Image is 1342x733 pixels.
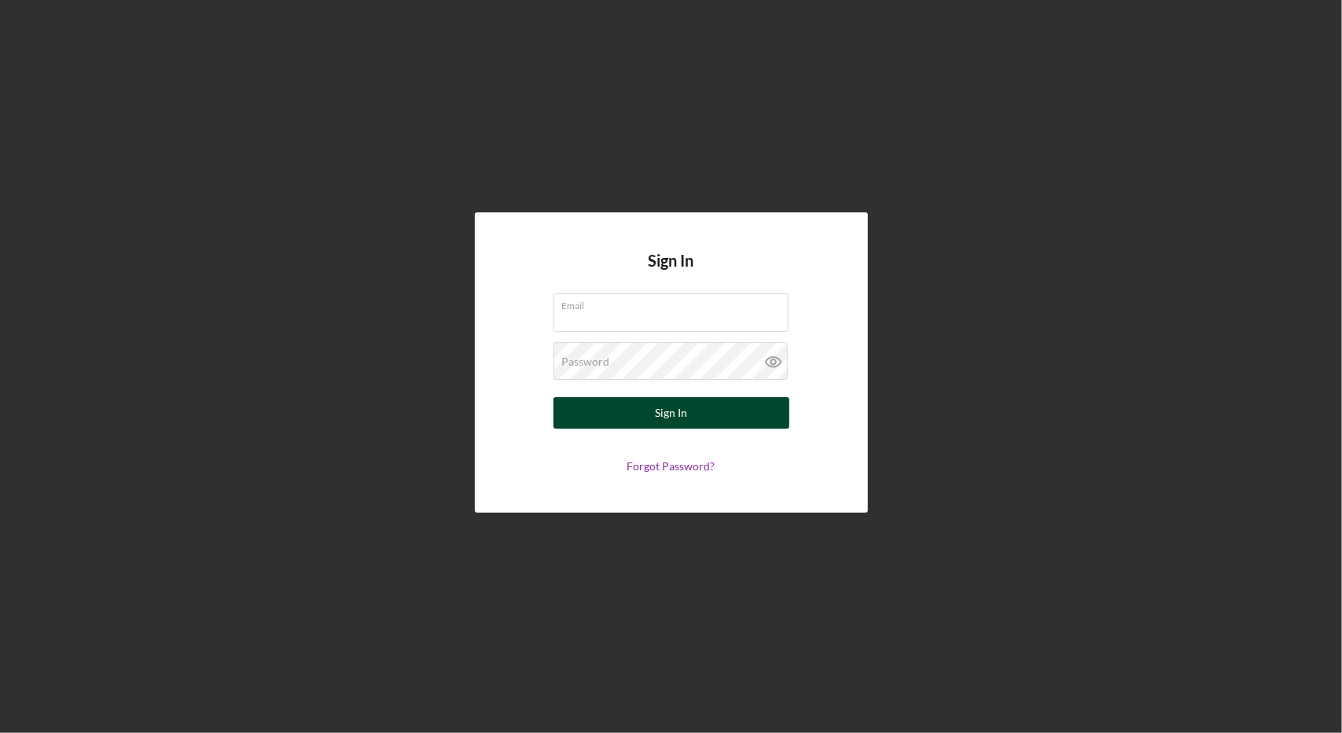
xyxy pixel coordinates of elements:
div: Sign In [655,397,687,429]
button: Sign In [553,397,789,429]
label: Password [562,355,610,368]
h4: Sign In [649,252,694,293]
label: Email [562,294,789,311]
a: Forgot Password? [627,459,715,473]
